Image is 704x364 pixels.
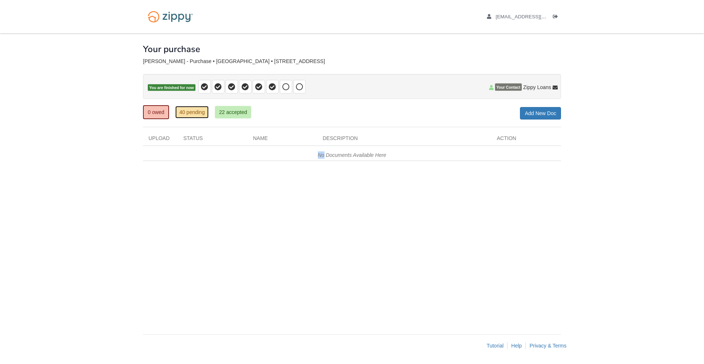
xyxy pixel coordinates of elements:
div: Description [317,135,491,146]
a: Tutorial [487,343,503,349]
a: Help [511,343,522,349]
a: Privacy & Terms [529,343,566,349]
img: Logo [143,7,198,26]
a: Add New Doc [520,107,561,120]
span: Zippy Loans [523,84,551,91]
h1: Your purchase [143,44,200,54]
div: Upload [143,135,178,146]
div: [PERSON_NAME] - Purchase • [GEOGRAPHIC_DATA] • [STREET_ADDRESS] [143,58,561,65]
em: No Documents Available Here [318,152,386,158]
a: Log out [553,14,561,21]
span: Your Contact [495,84,522,91]
div: Name [247,135,317,146]
a: edit profile [487,14,580,21]
span: You are finished for now [148,84,195,91]
a: 40 pending [175,106,209,118]
a: 0 owed [143,105,169,119]
div: Status [178,135,247,146]
div: Action [491,135,561,146]
span: brittanynolan30@gmail.com [496,14,580,19]
a: 22 accepted [215,106,251,118]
